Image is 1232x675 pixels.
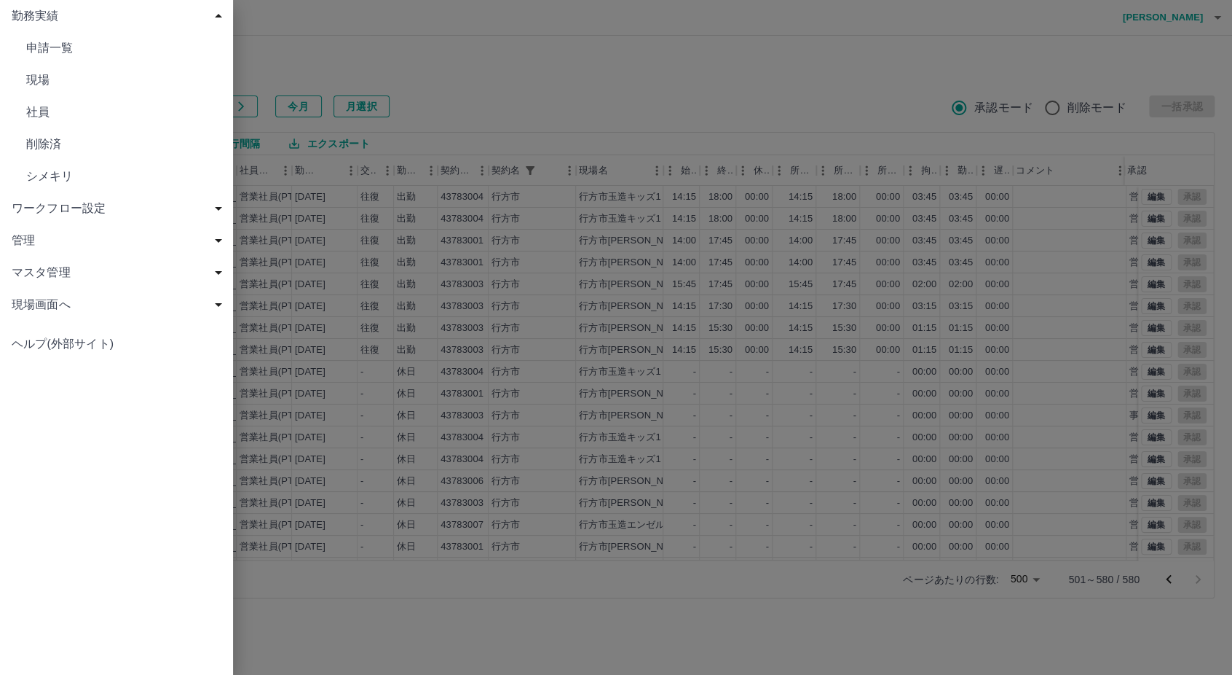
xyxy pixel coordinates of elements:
[12,335,221,353] span: ヘルプ(外部サイト)
[26,168,221,185] span: シメキリ
[12,7,227,25] span: 勤務実績
[12,200,227,217] span: ワークフロー設定
[26,104,221,121] span: 社員
[12,264,227,281] span: マスタ管理
[26,71,221,89] span: 現場
[12,232,227,249] span: 管理
[12,296,227,313] span: 現場画面へ
[26,39,221,57] span: 申請一覧
[26,136,221,153] span: 削除済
